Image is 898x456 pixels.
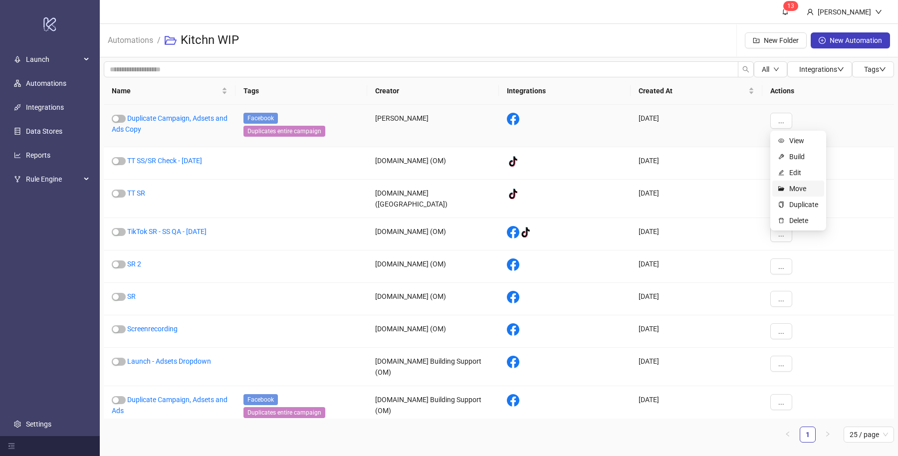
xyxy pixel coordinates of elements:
div: [DOMAIN_NAME] (OM) [367,315,499,348]
div: [DOMAIN_NAME] Building Support (OM) [367,348,499,386]
div: Page Size [844,427,894,443]
div: [DOMAIN_NAME] Building Support (OM) [367,386,499,429]
span: user [807,8,814,15]
a: SR [127,292,136,300]
button: Tagsdown [852,61,894,77]
th: Created At [631,77,762,105]
span: Name [112,85,220,96]
button: Integrationsdown [787,61,852,77]
span: ... [778,398,784,406]
a: SR 2 [127,260,141,268]
span: Move [789,183,818,194]
button: ... [770,394,792,410]
span: folder-open [165,34,177,46]
span: 25 / page [850,427,888,442]
span: 3 [791,2,794,9]
a: TT SR [127,189,145,197]
span: tool [778,154,785,160]
button: ... [770,291,792,307]
div: [DOMAIN_NAME] (OM) [367,283,499,315]
h3: Kitchn WIP [181,32,239,48]
button: ... [770,323,792,339]
a: 1 [800,427,815,442]
div: [DATE] [631,250,762,283]
th: Integrations [499,77,631,105]
div: [PERSON_NAME] [367,105,499,147]
a: Settings [26,420,51,428]
span: plus-circle [819,37,826,44]
th: Creator [367,77,499,105]
a: Duplicate Campaign, Adsets and Ads [112,396,227,415]
span: ... [778,295,784,303]
span: delete [778,218,785,224]
th: Name [104,77,235,105]
span: Created At [639,85,746,96]
span: Launch [26,50,81,70]
span: ... [778,117,784,125]
button: right [820,427,836,443]
span: fork [14,176,21,183]
span: right [825,431,831,437]
span: edit [778,170,785,176]
span: View [789,135,818,146]
span: 1 [787,2,791,9]
span: All [762,65,769,73]
th: Tags [235,77,367,105]
a: Launch - Adsets Dropdown [127,357,211,365]
div: [DOMAIN_NAME] (OM) [367,218,499,250]
a: Data Stores [26,128,62,136]
th: Actions [762,77,894,105]
span: Integrations [799,65,844,73]
button: ... [770,226,792,242]
span: left [785,431,791,437]
button: New Folder [745,32,807,48]
span: rocket [14,56,21,63]
span: down [773,66,779,72]
span: down [837,66,844,73]
li: Previous Page [780,427,796,443]
a: Screenrecording [127,325,178,333]
span: ... [778,230,784,238]
span: Facebook [243,113,278,124]
a: Integrations [26,104,64,112]
li: Next Page [820,427,836,443]
sup: 13 [783,1,798,11]
div: [PERSON_NAME] [814,6,875,17]
span: ... [778,262,784,270]
span: menu-fold [8,443,15,450]
span: search [742,66,749,73]
button: New Automation [811,32,890,48]
button: Alldown [754,61,787,77]
span: down [879,66,886,73]
span: ... [778,327,784,335]
a: Automations [106,34,155,45]
span: copy [778,202,785,208]
span: ... [778,360,784,368]
a: Duplicate Campaign, Adsets and Ads Copy [112,114,227,133]
a: Automations [26,80,66,88]
span: Delete [789,215,818,226]
div: [DATE] [631,147,762,180]
button: left [780,427,796,443]
span: Duplicates entire campaign [243,407,325,418]
span: New Automation [830,36,882,44]
div: [DATE] [631,283,762,315]
span: eye [778,138,785,144]
a: TikTok SR - SS QA - [DATE] [127,228,207,235]
span: bell [782,8,789,15]
a: TT SS/SR Check - [DATE] [127,157,202,165]
div: [DATE] [631,105,762,147]
span: Build [789,151,818,162]
div: [DATE] [631,386,762,429]
span: folder-add [753,37,760,44]
button: ... [770,258,792,274]
span: folder-open [778,186,785,192]
button: ... [770,113,792,129]
div: [DOMAIN_NAME] (OM) [367,250,499,283]
div: [DOMAIN_NAME] (OM) [367,147,499,180]
li: 1 [800,427,816,443]
div: [DATE] [631,180,762,218]
div: [DOMAIN_NAME] ([GEOGRAPHIC_DATA]) [367,180,499,218]
span: Tags [864,65,886,73]
button: ... [770,356,792,372]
